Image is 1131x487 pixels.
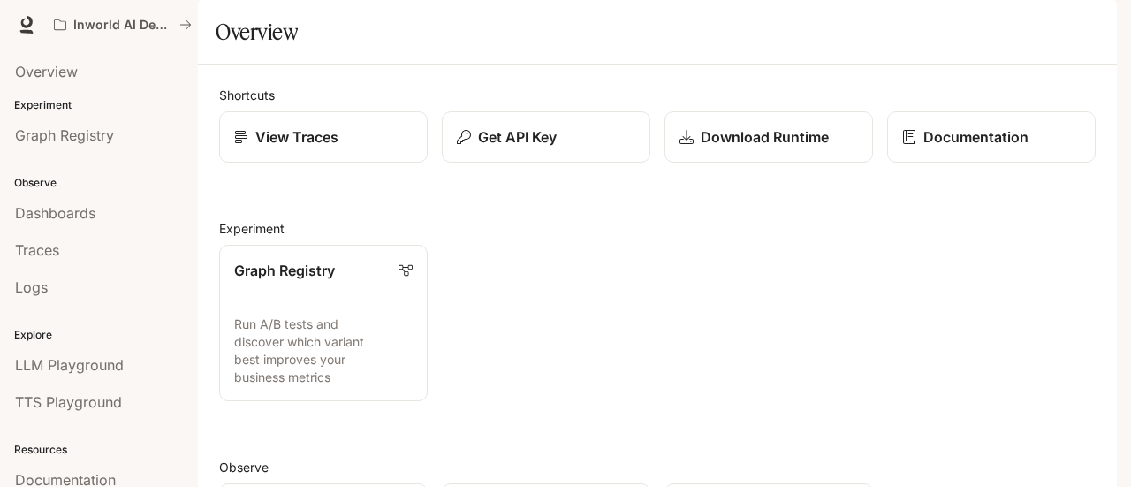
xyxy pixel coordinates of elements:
[219,219,1096,238] h2: Experiment
[219,111,428,163] a: View Traces
[46,7,200,42] button: All workspaces
[887,111,1096,163] a: Documentation
[664,111,873,163] a: Download Runtime
[234,260,335,281] p: Graph Registry
[219,86,1096,104] h2: Shortcuts
[442,111,650,163] button: Get API Key
[219,458,1096,476] h2: Observe
[701,126,829,148] p: Download Runtime
[73,18,172,33] p: Inworld AI Demos
[219,245,428,401] a: Graph RegistryRun A/B tests and discover which variant best improves your business metrics
[923,126,1029,148] p: Documentation
[216,14,298,49] h1: Overview
[255,126,338,148] p: View Traces
[478,126,557,148] p: Get API Key
[234,316,413,386] p: Run A/B tests and discover which variant best improves your business metrics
